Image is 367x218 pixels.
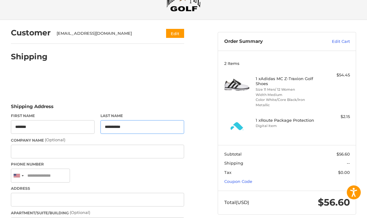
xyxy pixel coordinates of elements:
[256,76,317,86] h4: 1 x Adidas MC Z-Traxion Golf Shoes
[57,30,154,37] div: [EMAIL_ADDRESS][DOMAIN_NAME]
[256,92,317,98] li: Width Medium
[256,118,317,123] h4: 1 x Route Package Protection
[11,52,48,61] h2: Shipping
[338,170,350,175] span: $0.00
[224,61,350,66] h3: 2 Items
[11,113,95,119] label: First Name
[11,103,53,113] legend: Shipping Address
[256,123,317,129] li: Digital Item
[224,161,243,166] span: Shipping
[11,137,184,143] label: Company Name
[318,114,350,120] div: $2.15
[11,210,184,216] label: Apartment/Suite/Building
[256,97,317,107] li: Color White/Core Black/Iron Metallic
[256,87,317,92] li: Size 11 Men/ 12 Women
[337,152,350,157] span: $56.60
[11,169,26,182] div: United States: +1
[70,210,90,215] small: (Optional)
[45,137,65,142] small: (Optional)
[11,161,184,167] label: Phone Number
[224,39,310,45] h3: Order Summary
[318,72,350,78] div: $54.45
[224,179,252,184] a: Coupon Code
[310,39,350,45] a: Edit Cart
[347,161,350,166] span: --
[166,29,184,38] button: Edit
[224,152,242,157] span: Subtotal
[318,197,350,208] span: $56.60
[224,199,249,205] span: Total (USD)
[11,28,51,38] h2: Customer
[100,113,184,119] label: Last Name
[224,170,231,175] span: Tax
[11,186,184,191] label: Address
